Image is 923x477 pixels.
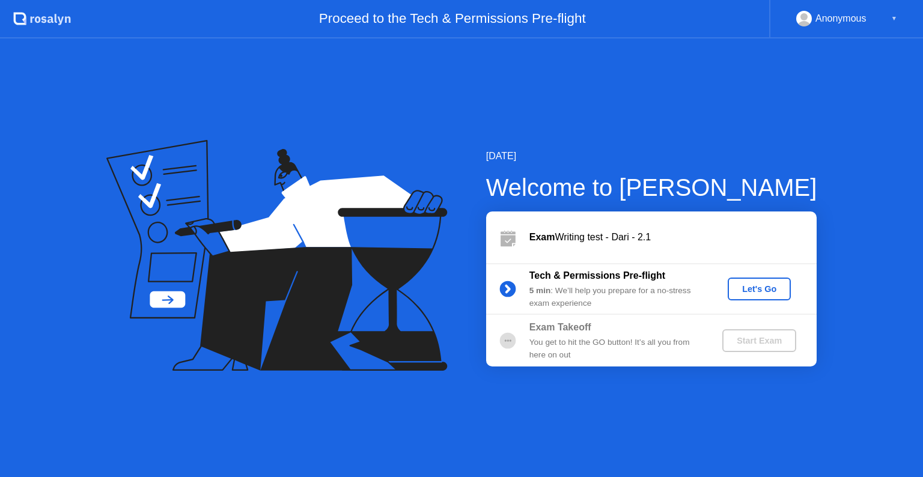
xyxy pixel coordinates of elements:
b: Exam Takeoff [529,322,591,332]
div: You get to hit the GO button! It’s all you from here on out [529,336,702,361]
b: Tech & Permissions Pre-flight [529,270,665,281]
div: ▼ [891,11,897,26]
div: Anonymous [815,11,867,26]
div: Let's Go [733,284,786,294]
button: Start Exam [722,329,796,352]
div: Start Exam [727,336,791,345]
div: Writing test - Dari - 2.1 [529,230,817,245]
div: : We’ll help you prepare for a no-stress exam experience [529,285,702,309]
b: 5 min [529,286,551,295]
b: Exam [529,232,555,242]
div: [DATE] [486,149,817,163]
div: Welcome to [PERSON_NAME] [486,169,817,205]
button: Let's Go [728,278,791,300]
